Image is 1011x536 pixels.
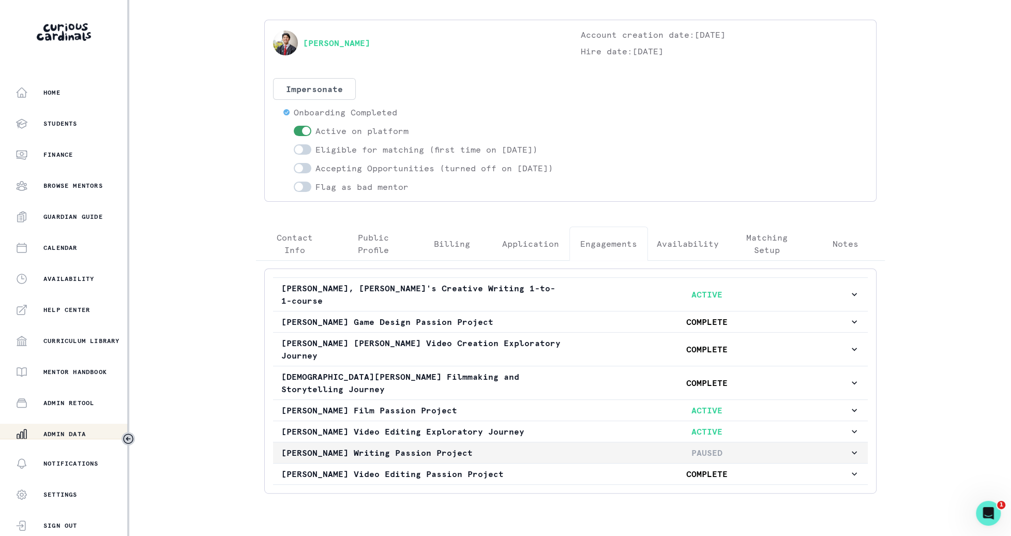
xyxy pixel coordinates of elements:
p: Settings [43,490,78,499]
img: Curious Cardinals Logo [37,23,91,41]
p: [PERSON_NAME] Writing Passion Project [281,446,565,459]
p: Eligible for matching (first time on [DATE]) [315,143,538,156]
p: [PERSON_NAME] Game Design Passion Project [281,316,565,328]
button: [PERSON_NAME] Game Design Passion ProjectCOMPLETE [273,311,868,332]
p: Engagements [580,237,637,250]
button: Toggle sidebar [122,432,135,445]
button: [PERSON_NAME], [PERSON_NAME]'s Creative Writing 1-to-1-courseACTIVE [273,278,868,311]
p: Sign Out [43,522,78,530]
p: Notes [833,237,858,250]
p: COMPLETE [565,468,849,480]
p: Active on platform [315,125,409,137]
button: Impersonate [273,78,356,100]
p: COMPLETE [565,377,849,389]
p: Account creation date: [DATE] [581,28,868,41]
p: Public Profile [343,231,404,256]
p: COMPLETE [565,316,849,328]
p: Billing [434,237,470,250]
p: Application [502,237,559,250]
p: Home [43,88,61,97]
p: Availability [43,275,94,283]
p: ACTIVE [565,404,849,416]
p: [PERSON_NAME] Film Passion Project [281,404,565,416]
a: [PERSON_NAME] [303,37,370,49]
p: [DEMOGRAPHIC_DATA][PERSON_NAME] Filmmaking and Storytelling Journey [281,370,565,395]
p: [PERSON_NAME], [PERSON_NAME]'s Creative Writing 1-to-1-course [281,282,565,307]
p: Mentor Handbook [43,368,107,376]
p: [PERSON_NAME] [PERSON_NAME] Video Creation Exploratory Journey [281,337,565,362]
p: [PERSON_NAME] Video Editing Passion Project [281,468,565,480]
p: Notifications [43,459,99,468]
p: Accepting Opportunities (turned off on [DATE]) [315,162,553,174]
button: [PERSON_NAME] Video Editing Passion ProjectCOMPLETE [273,464,868,484]
p: Admin Data [43,430,86,438]
p: Flag as bad mentor [315,181,409,193]
button: [PERSON_NAME] Writing Passion ProjectPAUSED [273,442,868,463]
p: Help Center [43,306,90,314]
p: Contact Info [265,231,326,256]
span: 1 [997,501,1005,509]
p: Hire date: [DATE] [581,45,868,57]
p: Matching Setup [736,231,797,256]
button: [PERSON_NAME] Film Passion ProjectACTIVE [273,400,868,421]
p: Guardian Guide [43,213,103,221]
p: COMPLETE [565,343,849,355]
p: Browse Mentors [43,182,103,190]
button: [DEMOGRAPHIC_DATA][PERSON_NAME] Filmmaking and Storytelling JourneyCOMPLETE [273,366,868,399]
p: Finance [43,151,73,159]
p: Students [43,120,78,128]
p: Availability [657,237,719,250]
p: Onboarding Completed [294,106,397,118]
p: PAUSED [565,446,849,459]
p: Admin Retool [43,399,94,407]
iframe: Intercom live chat [976,501,1001,526]
button: [PERSON_NAME] [PERSON_NAME] Video Creation Exploratory JourneyCOMPLETE [273,333,868,366]
p: ACTIVE [565,425,849,438]
p: Calendar [43,244,78,252]
p: Curriculum Library [43,337,120,345]
p: ACTIVE [565,288,849,301]
button: [PERSON_NAME] Video Editing Exploratory JourneyACTIVE [273,421,868,442]
p: [PERSON_NAME] Video Editing Exploratory Journey [281,425,565,438]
